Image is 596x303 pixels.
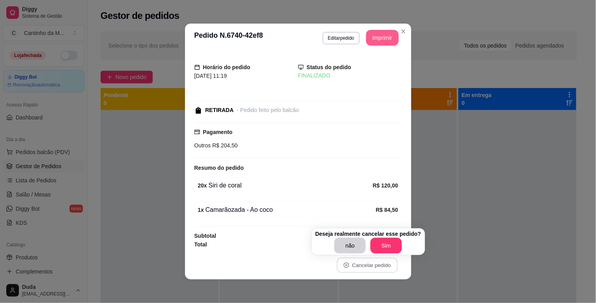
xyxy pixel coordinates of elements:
[315,230,421,238] p: Deseja realmente cancelar esse pedido?
[194,142,211,149] span: Outros
[198,181,373,190] div: Siri de coral
[194,233,216,239] strong: Subtotal
[237,106,299,114] div: - Pedido feito pelo balcão
[194,241,207,248] strong: Total
[334,238,366,253] button: não
[373,182,398,189] strong: R$ 120,00
[194,165,244,171] strong: Resumo do pedido
[323,32,360,44] button: Editarpedido
[198,182,207,189] strong: 20 x
[194,129,200,135] span: credit-card
[307,64,352,70] strong: Status do pedido
[370,238,402,253] button: Sim
[376,207,398,213] strong: R$ 84,50
[194,64,200,70] span: calendar
[194,73,227,79] span: [DATE] 11:19
[211,142,238,149] span: R$ 204,50
[194,30,263,46] h3: Pedido N. 6740-42ef8
[198,207,204,213] strong: 1 x
[397,25,410,38] button: Close
[203,64,251,70] strong: Horário do pedido
[205,106,234,114] div: RETIRADA
[298,72,402,80] div: FINALIZADO
[198,205,376,215] div: Camarãozada - Ao coco
[298,64,304,70] span: desktop
[203,129,233,135] strong: Pagamento
[337,258,398,273] button: close-circleCancelar pedido
[366,30,399,46] button: Imprimir
[343,263,349,268] span: close-circle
